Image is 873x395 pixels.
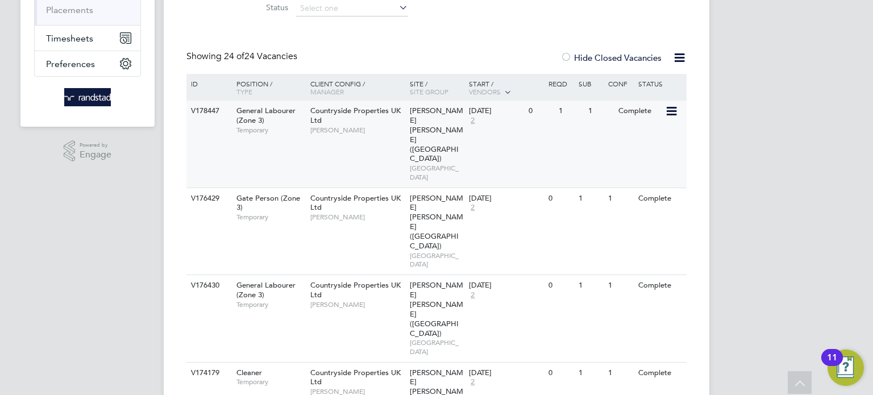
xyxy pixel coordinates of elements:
span: Countryside Properties UK Ltd [310,280,401,300]
div: 0 [546,363,575,384]
div: Sub [576,74,605,93]
div: 0 [546,275,575,296]
div: Showing [186,51,300,63]
span: [PERSON_NAME] [PERSON_NAME] ([GEOGRAPHIC_DATA]) [410,193,463,251]
span: [GEOGRAPHIC_DATA] [410,251,464,269]
div: Conf [605,74,635,93]
div: 1 [556,101,585,122]
div: 0 [526,101,555,122]
label: Status [223,2,288,13]
span: 24 of [224,51,244,62]
div: 1 [576,363,605,384]
span: Countryside Properties UK Ltd [310,193,401,213]
div: 11 [827,357,837,372]
div: 1 [605,363,635,384]
div: Reqd [546,74,575,93]
span: Timesheets [46,33,93,44]
span: Cleaner [236,368,262,377]
a: Placements [46,5,93,15]
div: [DATE] [469,194,543,203]
span: [PERSON_NAME] [PERSON_NAME] ([GEOGRAPHIC_DATA]) [410,280,463,338]
div: 0 [546,188,575,209]
a: Powered byEngage [64,140,112,162]
span: [PERSON_NAME] [310,213,404,222]
div: V176429 [188,188,228,209]
span: 2 [469,377,476,387]
div: [DATE] [469,281,543,290]
div: Complete [635,275,685,296]
span: Powered by [80,140,111,150]
div: Complete [635,188,685,209]
span: [PERSON_NAME] [310,126,404,135]
span: Temporary [236,126,305,135]
div: 1 [605,188,635,209]
span: Type [236,87,252,96]
button: Preferences [35,51,140,76]
div: [DATE] [469,368,543,378]
div: V174179 [188,363,228,384]
div: Site / [407,74,467,101]
span: [GEOGRAPHIC_DATA] [410,164,464,181]
div: Status [635,74,685,93]
span: Vendors [469,87,501,96]
span: 2 [469,290,476,300]
a: Go to home page [34,88,141,106]
button: Open Resource Center, 11 new notifications [828,350,864,386]
span: Countryside Properties UK Ltd [310,368,401,387]
label: Hide Closed Vacancies [560,52,662,63]
div: V176430 [188,275,228,296]
div: V178447 [188,101,228,122]
div: 1 [576,275,605,296]
span: Preferences [46,59,95,69]
div: Start / [466,74,546,102]
div: 1 [585,101,615,122]
input: Select one [296,1,408,16]
div: Position / [228,74,307,101]
img: randstad-logo-retina.png [64,88,111,106]
span: [PERSON_NAME] [310,300,404,309]
span: [GEOGRAPHIC_DATA] [410,338,464,356]
span: [PERSON_NAME] [PERSON_NAME] ([GEOGRAPHIC_DATA]) [410,106,463,163]
div: 1 [605,275,635,296]
span: Temporary [236,377,305,386]
span: Engage [80,150,111,160]
span: Countryside Properties UK Ltd [310,106,401,125]
span: Temporary [236,300,305,309]
div: Complete [616,101,665,122]
span: 2 [469,116,476,126]
span: Manager [310,87,344,96]
span: General Labourer (Zone 3) [236,106,296,125]
span: 2 [469,203,476,213]
span: Gate Person (Zone 3) [236,193,300,213]
span: General Labourer (Zone 3) [236,280,296,300]
div: Client Config / [307,74,407,101]
span: Site Group [410,87,448,96]
div: ID [188,74,228,93]
div: Complete [635,363,685,384]
span: 24 Vacancies [224,51,297,62]
div: [DATE] [469,106,523,116]
span: Temporary [236,213,305,222]
button: Timesheets [35,26,140,51]
div: 1 [576,188,605,209]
